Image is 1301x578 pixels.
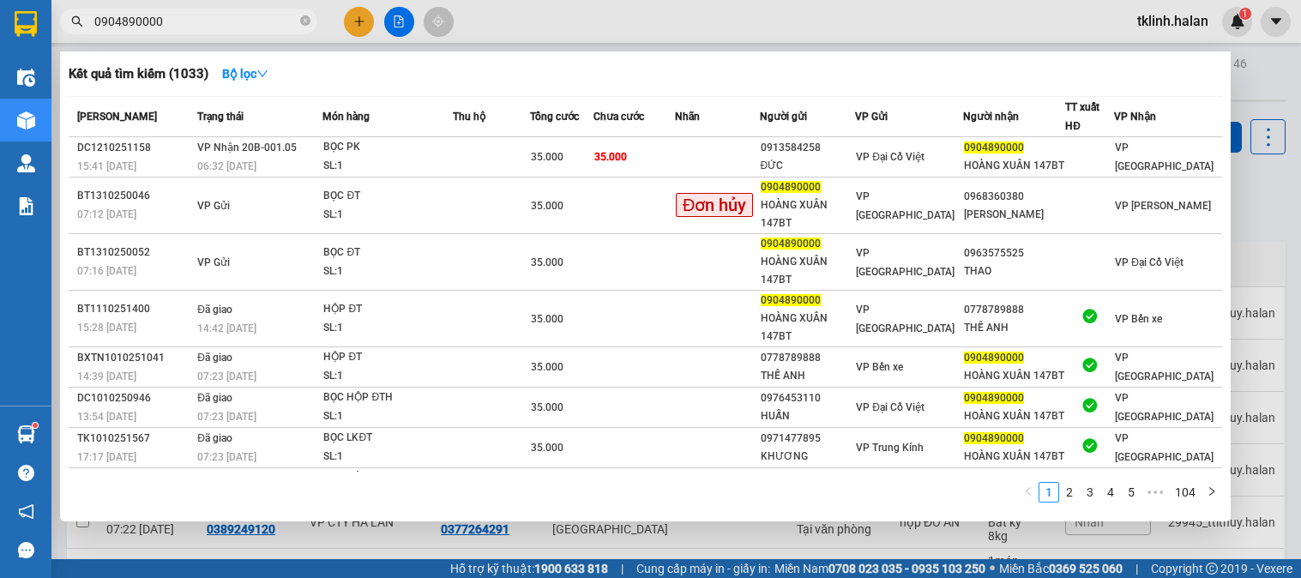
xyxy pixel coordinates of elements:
span: VP [GEOGRAPHIC_DATA] [1115,432,1214,463]
span: 35.000 [531,442,563,454]
span: 0904890000 [761,238,821,250]
span: close-circle [300,15,310,26]
span: 35.000 [531,200,563,212]
sup: 1 [33,423,38,428]
img: warehouse-icon [17,154,35,172]
span: left [1023,486,1033,497]
div: 0976453110 [761,389,855,407]
div: HOÀNG XUÂN 147BT [964,448,1064,466]
span: Chưa cước [593,111,644,123]
span: ••• [1141,482,1169,503]
div: BỌC ĐT [323,244,452,262]
div: DC1210251158 [77,139,192,157]
div: BỌC ĐT [323,187,452,206]
a: 104 [1170,483,1201,502]
li: 1 [1039,482,1059,503]
span: Món hàng [322,111,370,123]
li: Next Page [1202,482,1222,503]
strong: Bộ lọc [222,67,268,81]
span: 14:42 [DATE] [197,322,256,334]
span: VP [GEOGRAPHIC_DATA] [856,304,955,334]
div: 0971477895 [761,430,855,448]
a: 3 [1081,483,1099,502]
div: SL: 1 [323,206,452,225]
span: 07:23 [DATE] [197,370,256,382]
span: 35.000 [531,361,563,373]
div: HOÀNG XUÂN 147BT [964,367,1064,385]
div: 0968360380 [964,188,1064,206]
div: BỌC HỘP ĐTH [323,388,452,407]
span: 07:12 [DATE] [77,208,136,220]
span: Trạng thái [197,111,244,123]
li: 2 [1059,482,1080,503]
span: VP Bến xe [1115,313,1162,325]
span: VP [GEOGRAPHIC_DATA] [856,247,955,278]
div: BT1310250046 [77,187,192,205]
span: message [18,542,34,558]
img: warehouse-icon [17,111,35,129]
img: logo-vxr [15,11,37,37]
span: 07:23 [DATE] [197,451,256,463]
div: 0963575525 [964,244,1064,262]
span: question-circle [18,465,34,481]
span: VP Đại Cồ Việt [856,151,925,163]
span: Đã giao [197,304,232,316]
div: KHƯƠNG [761,448,855,466]
span: down [256,68,268,80]
span: VP Nhận [1114,111,1156,123]
span: 35.000 [531,313,563,325]
span: VP Trung Kính [856,442,924,454]
span: 0904890000 [964,392,1024,404]
div: 0778789888 [964,301,1064,319]
span: VP [GEOGRAPHIC_DATA] [1115,352,1214,382]
div: 0778789888 [761,349,855,367]
a: 1 [1039,483,1058,502]
li: 3 [1080,482,1100,503]
span: VP [GEOGRAPHIC_DATA] [856,190,955,221]
span: search [71,15,83,27]
span: 13:54 [DATE] [77,411,136,423]
div: HOÀNG XUÂN 147BT [761,196,855,232]
div: HOÀNG XUÂN 147BT [761,253,855,289]
div: HOÀNG XUÂN 147BT [964,407,1064,425]
div: DC1010250946 [77,389,192,407]
div: SL: 1 [323,367,452,386]
span: 0904890000 [964,432,1024,444]
img: solution-icon [17,197,35,215]
span: VP Nhận 20B-001.05 [197,141,297,154]
div: SL: 1 [323,448,452,467]
h3: Kết quả tìm kiếm ( 1033 ) [69,65,208,83]
div: BỌC PK [323,138,452,157]
span: Người nhận [963,111,1019,123]
span: 15:41 [DATE] [77,160,136,172]
div: THẾ ANH [964,319,1064,337]
li: Previous Page [1018,482,1039,503]
span: VP Đại Cồ Việt [856,401,925,413]
span: 07:16 [DATE] [77,265,136,277]
div: SL: 1 [323,407,452,426]
span: Đã giao [197,432,232,444]
input: Tìm tên, số ĐT hoặc mã đơn [94,12,297,31]
div: BT1110251400 [77,300,192,318]
div: SL: 1 [323,262,452,281]
span: Nhãn [675,111,700,123]
img: warehouse-icon [17,425,35,443]
span: close-circle [300,14,310,30]
div: HOÀNG XUÂN 147BT [761,310,855,346]
div: THAO [964,262,1064,280]
a: 4 [1101,483,1120,502]
span: 15:28 [DATE] [77,322,136,334]
span: 0904890000 [761,181,821,193]
span: [PERSON_NAME] [77,111,157,123]
button: left [1018,482,1039,503]
span: VP Đại Cồ Việt [1115,256,1184,268]
span: VP Bến xe [856,361,903,373]
span: Đã giao [197,352,232,364]
span: VP [GEOGRAPHIC_DATA] [1115,392,1214,423]
span: Đã giao [197,392,232,404]
div: TKC0910250667 [77,470,192,488]
span: Người gửi [760,111,807,123]
div: SL: 1 [323,157,452,176]
div: HOÀNG XUÂN 147BT [964,157,1064,175]
span: VP [GEOGRAPHIC_DATA] [1115,141,1214,172]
